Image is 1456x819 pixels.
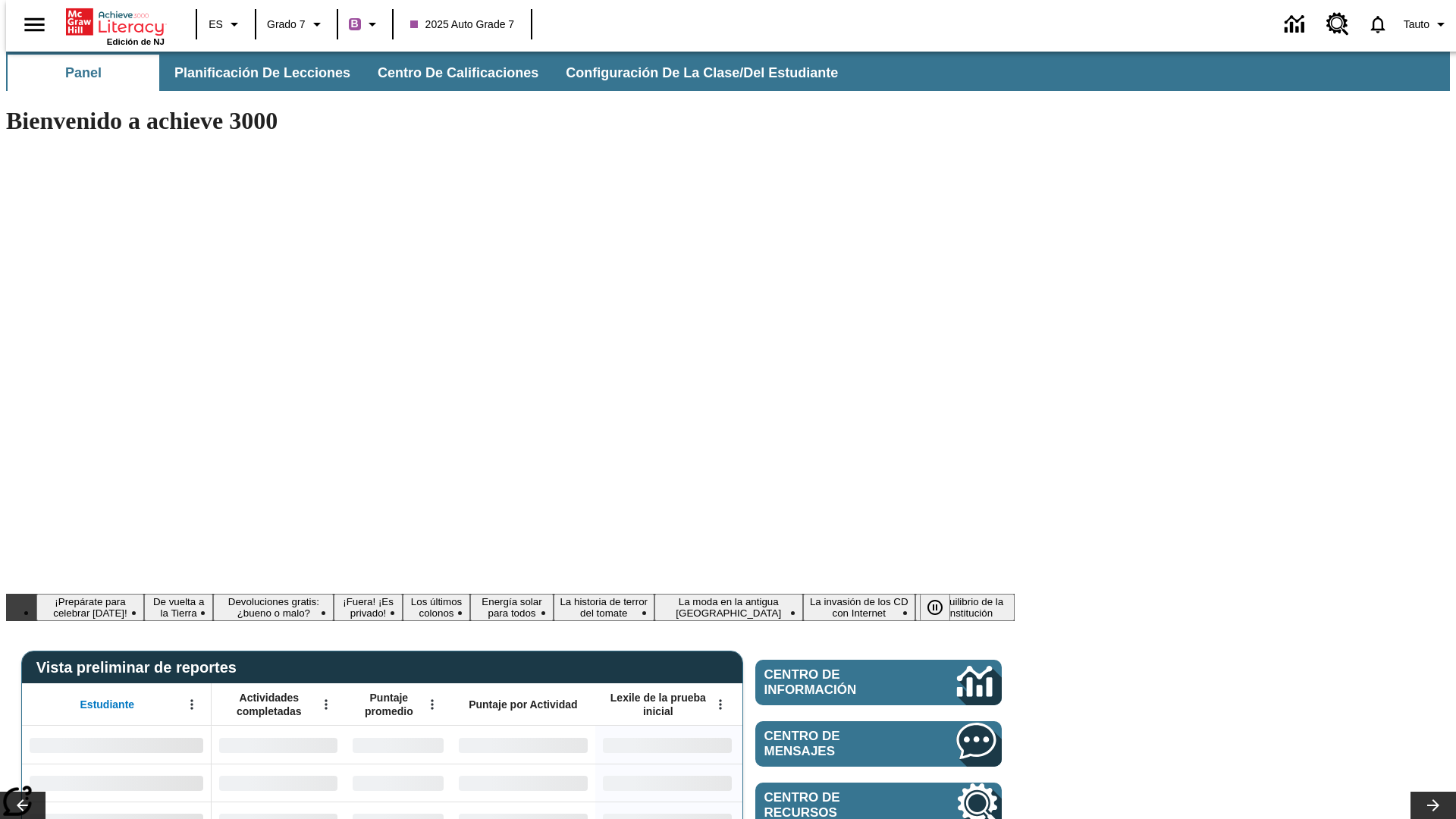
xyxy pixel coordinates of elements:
[66,7,165,37] a: Portada
[6,52,1450,91] div: Subbarra de navegación
[12,2,57,47] button: Abrir el menú lateral
[410,17,515,33] span: 2025 Auto Grade 7
[1358,5,1398,44] a: Notificaciones
[554,594,654,621] button: Diapositiva 7 La historia de terror del tomate
[1404,17,1429,33] span: Tauto
[1410,792,1456,819] button: Carrusel de lecciones, seguir
[1317,4,1358,45] a: Centro de recursos, Se abrirá en una pestaña nueva.
[162,55,362,91] button: Planificación de lecciones
[107,37,165,46] span: Edición de NJ
[8,55,159,91] button: Panel
[345,726,451,764] div: Sin datos,
[343,11,388,38] button: Boost El color de la clase es morado/púrpura. Cambiar el color de la clase.
[566,64,838,82] span: Configuración de la clase/del estudiante
[764,667,906,698] span: Centro de información
[920,594,965,621] div: Pausar
[66,5,165,46] div: Portada
[212,764,345,802] div: Sin datos,
[378,64,538,82] span: Centro de calificaciones
[315,693,337,716] button: Abrir menú
[755,660,1002,705] a: Centro de información
[470,594,553,621] button: Diapositiva 6 Energía solar para todos
[755,721,1002,767] a: Centro de mensajes
[209,17,223,33] span: ES
[261,11,332,38] button: Grado: Grado 7, Elige un grado
[174,64,350,82] span: Planificación de lecciones
[36,659,244,676] span: Vista preliminar de reportes
[1398,11,1456,38] button: Perfil/Configuración
[1276,4,1317,45] a: Centro de información
[920,594,950,621] button: Pausar
[334,594,402,621] button: Diapositiva 4 ¡Fuera! ¡Es privado!
[351,14,359,33] span: B
[803,594,915,621] button: Diapositiva 9 La invasión de los CD con Internet
[366,55,551,91] button: Centro de calificaciones
[603,691,714,718] span: Lexile de la prueba inicial
[202,11,250,38] button: Lenguaje: ES, Selecciona un idioma
[6,107,1015,135] h1: Bienvenido a achieve 3000
[6,55,852,91] div: Subbarra de navegación
[267,17,306,33] span: Grado 7
[403,594,471,621] button: Diapositiva 5 Los últimos colonos
[554,55,850,91] button: Configuración de la clase/del estudiante
[65,64,102,82] span: Panel
[36,594,144,621] button: Diapositiva 1 ¡Prepárate para celebrar Juneteenth!
[219,691,319,718] span: Actividades completadas
[345,764,451,802] div: Sin datos,
[212,726,345,764] div: Sin datos,
[80,698,135,711] span: Estudiante
[709,693,732,716] button: Abrir menú
[915,594,1015,621] button: Diapositiva 10 El equilibrio de la Constitución
[180,693,203,716] button: Abrir menú
[764,729,912,759] span: Centro de mensajes
[654,594,803,621] button: Diapositiva 8 La moda en la antigua Roma
[144,594,213,621] button: Diapositiva 2 De vuelta a la Tierra
[353,691,425,718] span: Puntaje promedio
[469,698,577,711] span: Puntaje por Actividad
[213,594,334,621] button: Diapositiva 3 Devoluciones gratis: ¿bueno o malo?
[421,693,444,716] button: Abrir menú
